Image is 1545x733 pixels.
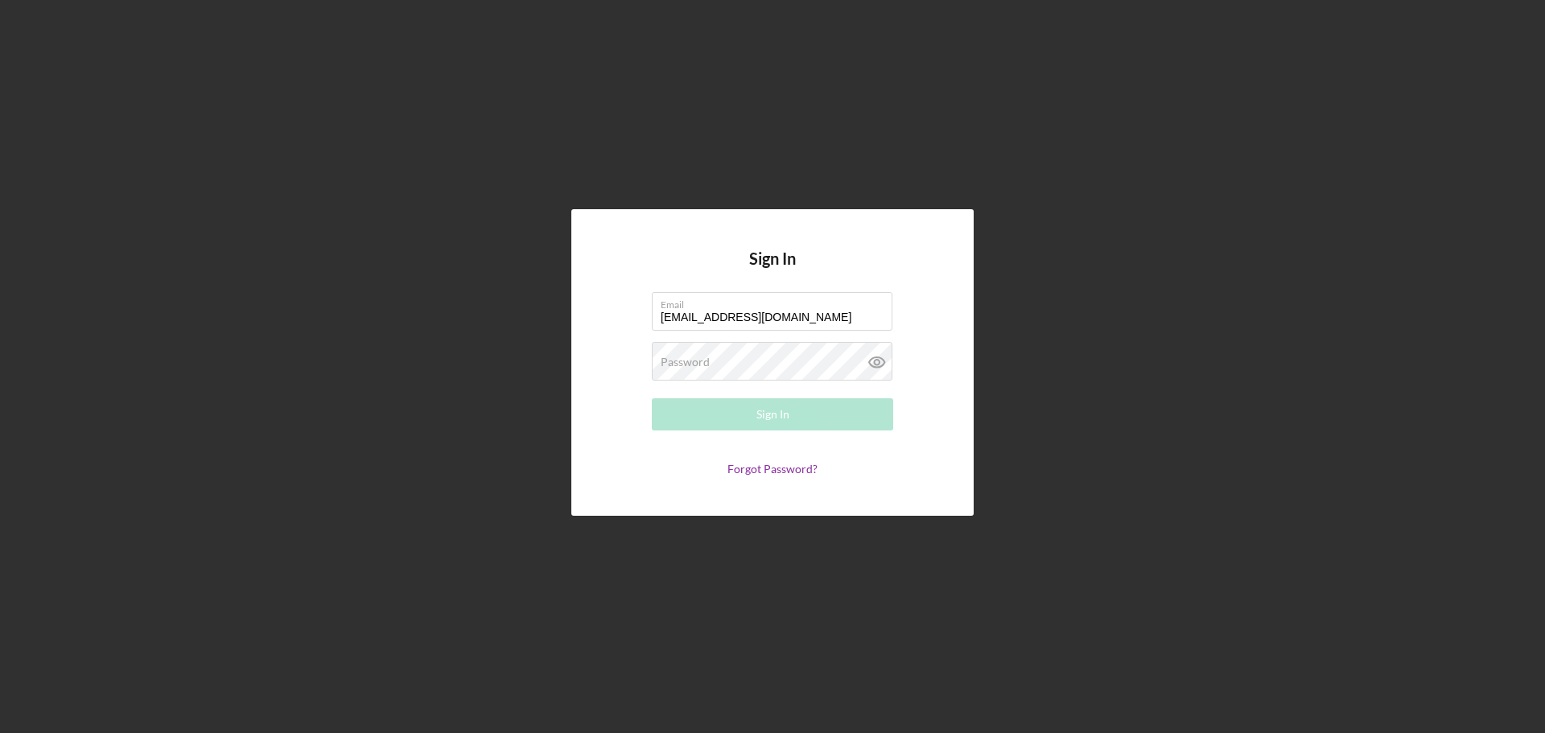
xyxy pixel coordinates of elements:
div: Sign In [756,398,789,430]
label: Password [661,356,710,369]
h4: Sign In [749,249,796,292]
a: Forgot Password? [727,462,818,476]
label: Email [661,293,892,311]
button: Sign In [652,398,893,430]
